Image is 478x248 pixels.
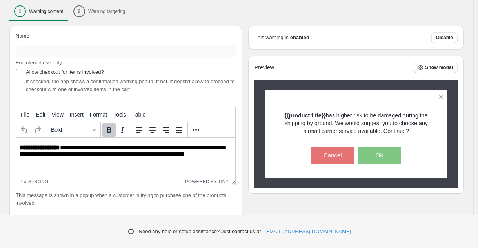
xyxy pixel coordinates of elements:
[311,147,354,164] button: Cancel
[48,123,99,137] button: Formats
[36,111,45,118] span: Edit
[285,112,326,119] strong: {{product.title}}
[31,123,44,137] button: Redo
[16,60,63,66] span: For internal use only.
[290,34,309,42] strong: enabled
[28,179,48,184] div: strong
[116,123,129,137] button: Italic
[254,64,274,71] h2: Preview
[14,5,26,17] div: 1
[414,62,458,73] button: Show modal
[18,123,31,137] button: Undo
[16,138,235,178] iframe: Rich Text Area
[431,32,458,43] button: Disable
[52,111,64,118] span: View
[19,179,22,184] div: p
[173,123,186,137] button: Justify
[90,111,107,118] span: Format
[254,34,289,42] p: This warning is
[16,191,236,207] p: This message is shown in a popup when a customer is trying to purchase one of the products involved:
[436,35,453,41] span: Disable
[31,213,236,221] li: {{product.title}}
[16,33,29,39] span: Name
[146,123,159,137] button: Align center
[358,147,401,164] button: OK
[21,111,30,118] span: File
[185,179,229,184] a: Powered by Tiny
[133,111,145,118] span: Table
[102,123,116,137] button: Bold
[51,127,89,133] span: Bold
[26,78,234,92] span: If checked, the app shows a confirmation warning popup. If not, it doesn't allow to proceed to ch...
[265,228,351,235] a: [EMAIL_ADDRESS][DOMAIN_NAME]
[29,8,63,15] p: Warning content
[278,111,434,135] p: has higher risk to be damaged during the shipping by ground. We would suggest you to choose any a...
[26,69,104,75] span: Allow checkout for items involved?
[159,123,173,137] button: Align right
[229,178,235,185] div: Resize
[133,123,146,137] button: Align left
[425,64,453,71] span: Show modal
[9,3,68,20] button: 1Warning content
[70,111,84,118] span: Insert
[113,111,126,118] span: Tools
[189,123,203,137] button: More...
[24,179,27,184] div: »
